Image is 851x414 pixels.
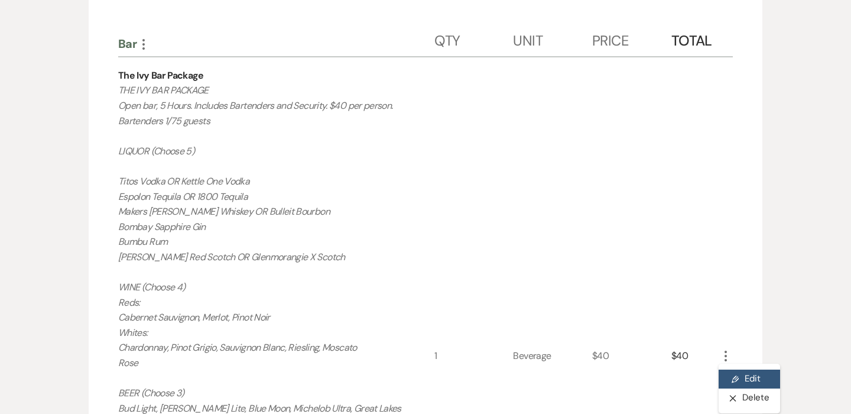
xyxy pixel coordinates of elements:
[118,69,204,83] div: The Ivy Bar Package
[719,370,780,389] button: Edit
[671,21,719,56] div: Total
[719,389,780,407] button: Delete
[513,21,592,56] div: Unit
[118,36,434,51] div: Bar
[434,21,514,56] div: Qty
[592,21,671,56] div: Price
